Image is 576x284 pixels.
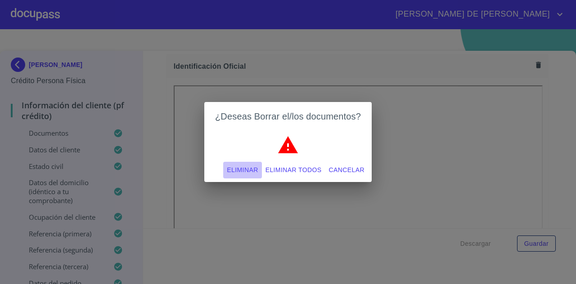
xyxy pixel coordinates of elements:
[329,164,364,176] span: Cancelar
[215,109,361,124] h2: ¿Deseas Borrar el/los documentos?
[265,164,322,176] span: Eliminar todos
[227,164,258,176] span: Eliminar
[325,162,368,178] button: Cancelar
[223,162,261,178] button: Eliminar
[262,162,325,178] button: Eliminar todos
